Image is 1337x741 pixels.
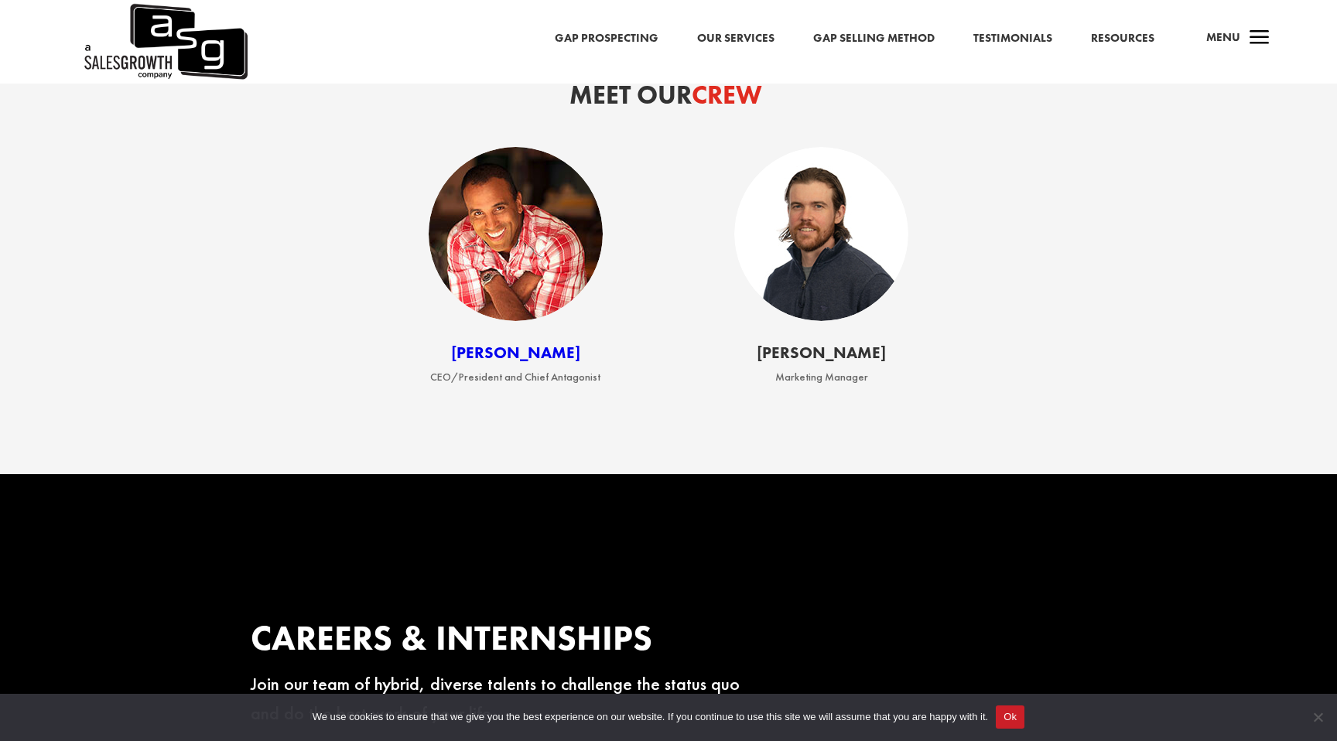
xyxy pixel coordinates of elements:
a: [PERSON_NAME] [451,342,580,363]
a: Our Services [697,29,775,49]
p: Join our team of hybrid, diverse talents to challenge the status quo and do the best work of your... [251,669,761,728]
a: Resources [1091,29,1154,49]
button: Ok [996,705,1024,729]
img: Sean Finlay [734,147,908,321]
a: Gap Selling Method [813,29,935,49]
span: No [1310,709,1325,725]
a: Gap Prospecting [555,29,658,49]
p: Marketing Manager [705,368,939,387]
span: a [1244,23,1275,54]
span: We use cookies to ensure that we give you the best experience on our website. If you continue to ... [313,709,988,725]
h5: Careers & Internships [251,616,761,669]
span: [PERSON_NAME] [757,342,886,363]
span: Menu [1206,29,1240,45]
p: CEO/President and Chief Antagonist [398,368,633,387]
span: Crew [692,78,762,111]
a: Testimonials [973,29,1052,49]
h2: Meet our [251,78,1086,120]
